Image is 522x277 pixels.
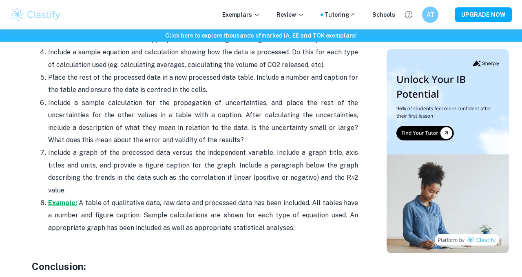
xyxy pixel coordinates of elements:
[48,46,358,71] p: Include a sample equation and calculation showing how the data is processed. Do this for each typ...
[426,10,435,19] h6: AT
[222,10,260,19] p: Exemplars
[32,259,358,274] h3: Conclusion:
[387,49,509,253] img: Thumbnail
[48,147,358,197] p: Include a graph of the processed data versus the independent variable. Include a graph title, axi...
[372,10,395,19] a: Schools
[455,7,512,22] button: UPGRADE NOW
[10,7,62,23] img: Clastify logo
[48,199,77,207] a: Example:
[48,97,358,147] p: Include a sample calculation for the propagation of uncertainties, and place the rest of the unce...
[48,71,358,96] p: Place the rest of the processed data in a new processed data table. Include a number and caption ...
[48,197,358,234] p: A table of qualitative data, raw data and processed data has been included. All tables have a num...
[276,10,304,19] p: Review
[422,7,438,23] button: AT
[2,31,520,40] h6: Click here to explore thousands of marked IA, EE and TOK exemplars !
[402,8,416,22] button: Help and Feedback
[325,10,356,19] a: Tutoring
